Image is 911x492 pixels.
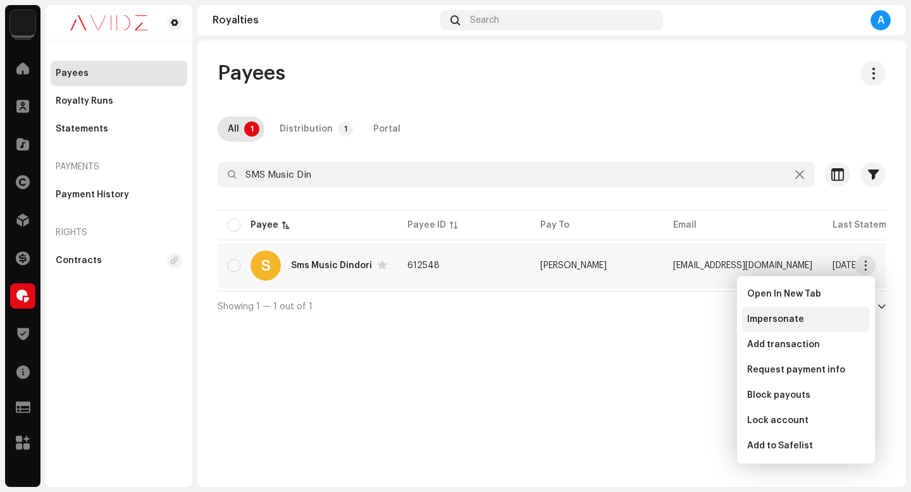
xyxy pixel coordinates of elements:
div: Contracts [56,255,102,266]
re-a-nav-header: Payments [51,152,187,182]
re-m-nav-item: Royalty Runs [51,89,187,114]
div: S [251,250,281,281]
div: Royalty Runs [56,96,113,106]
div: Payee [251,219,278,231]
div: A [871,10,891,30]
span: Shivendra Kumar [540,261,607,270]
div: Payees [56,68,89,78]
span: Search [470,15,499,25]
div: Royalties [213,15,435,25]
span: Block payouts [747,390,810,400]
img: 0c631eef-60b6-411a-a233-6856366a70de [56,15,162,30]
re-m-nav-item: Payment History [51,182,187,207]
div: Payment History [56,190,129,200]
span: Jun 2025 [833,261,859,270]
re-m-nav-item: Statements [51,116,187,142]
span: shivendradj@gmail.com [673,261,812,270]
div: All [228,116,239,142]
img: 10d72f0b-d06a-424f-aeaa-9c9f537e57b6 [10,10,35,35]
div: Distribution [280,116,333,142]
span: 612548 [407,261,440,270]
span: Add transaction [747,340,820,350]
span: Request payment info [747,365,845,375]
div: Payee ID [407,219,446,231]
span: Open In New Tab [747,289,821,299]
input: Search [218,162,815,187]
div: Sms Music Dindori [291,261,372,270]
div: Portal [373,116,400,142]
re-m-nav-item: Contracts [51,248,187,273]
div: Statements [56,124,108,134]
span: Add to Safelist [747,441,813,451]
span: Lock account [747,415,809,426]
span: Impersonate [747,314,804,324]
p-badge: 1 [338,121,353,137]
div: Last Statement [833,219,902,231]
re-a-nav-header: Rights [51,218,187,248]
span: Showing 1 — 1 out of 1 [218,302,313,311]
re-m-nav-item: Payees [51,61,187,86]
p-badge: 1 [244,121,259,137]
span: Payees [218,61,285,86]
